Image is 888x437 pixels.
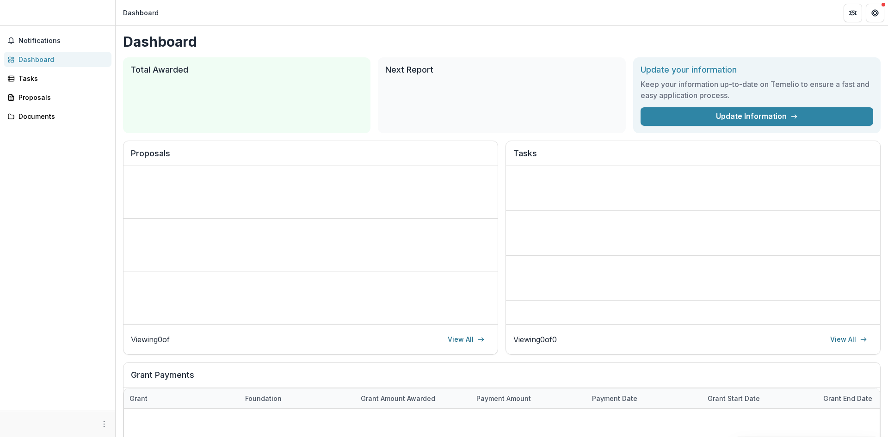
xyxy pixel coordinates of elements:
button: Notifications [4,33,111,48]
button: Partners [844,4,862,22]
a: Tasks [4,71,111,86]
a: View All [825,332,873,347]
a: Dashboard [4,52,111,67]
a: Update Information [641,107,873,126]
h3: Keep your information up-to-date on Temelio to ensure a fast and easy application process. [641,79,873,101]
span: Notifications [18,37,108,45]
nav: breadcrumb [119,6,162,19]
p: Viewing 0 of 0 [513,334,557,345]
h2: Tasks [513,148,873,166]
div: Proposals [18,92,104,102]
a: View All [442,332,490,347]
h2: Update your information [641,65,873,75]
div: Tasks [18,74,104,83]
h1: Dashboard [123,33,881,50]
h2: Grant Payments [131,370,873,388]
h2: Total Awarded [130,65,363,75]
div: Documents [18,111,104,121]
h2: Proposals [131,148,490,166]
div: Dashboard [18,55,104,64]
button: Get Help [866,4,884,22]
a: Documents [4,109,111,124]
h2: Next Report [385,65,618,75]
a: Proposals [4,90,111,105]
div: Dashboard [123,8,159,18]
p: Viewing 0 of [131,334,170,345]
button: More [99,419,110,430]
